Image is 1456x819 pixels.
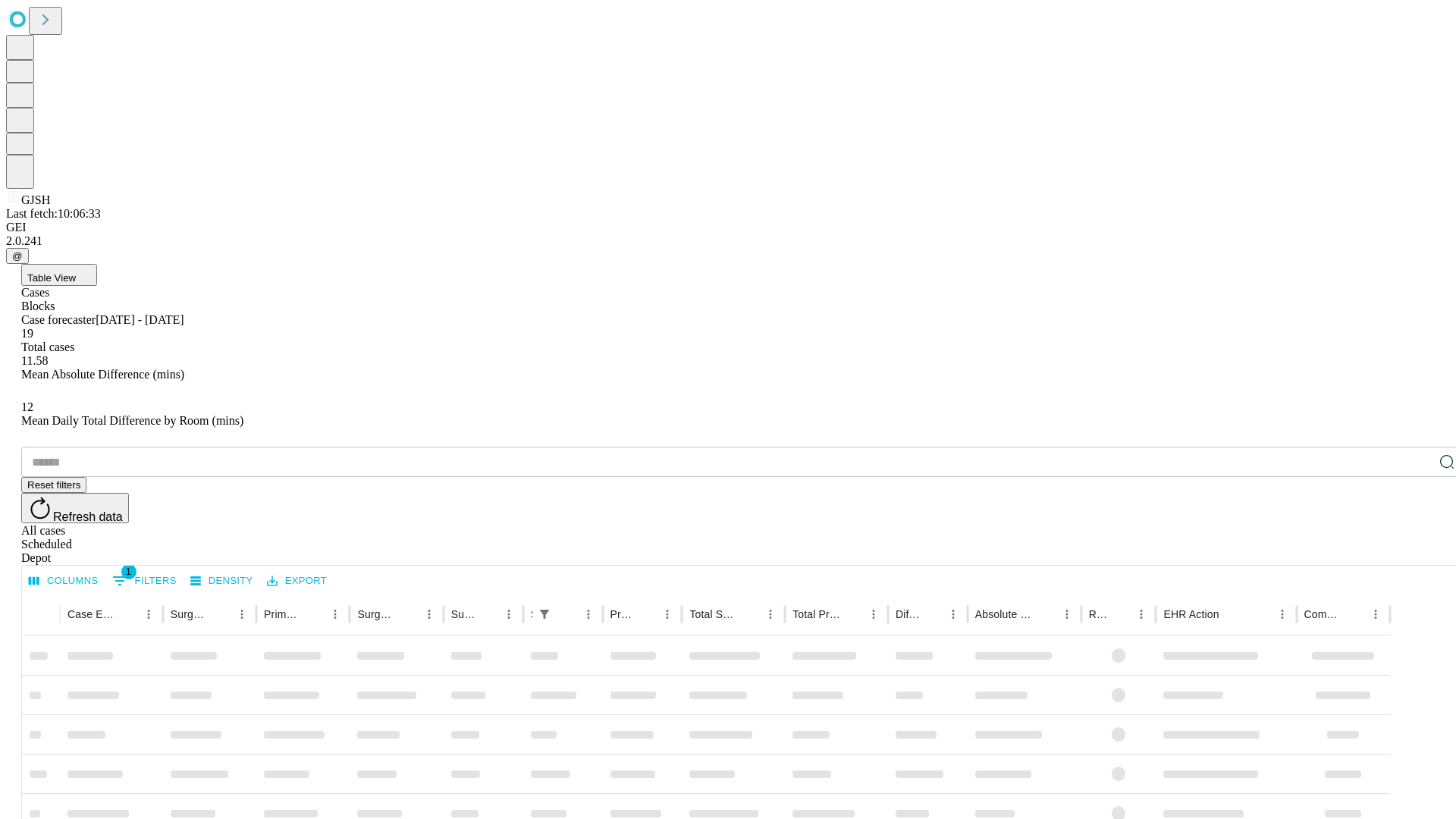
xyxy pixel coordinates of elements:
button: Menu [760,604,781,625]
button: Menu [325,604,346,625]
div: Total Scheduled Duration [689,608,737,620]
button: Menu [231,604,253,625]
button: Density [187,570,257,593]
span: Reset filters [27,479,80,491]
button: Show filters [534,604,555,625]
button: Menu [863,604,884,625]
button: Menu [419,604,440,625]
div: Surgery Date [451,608,475,620]
button: Menu [1365,604,1386,625]
div: Primary Service [264,608,302,620]
div: Absolute Difference [975,608,1034,620]
button: Sort [117,604,138,625]
span: Table View [27,272,76,284]
span: @ [12,250,23,262]
span: 11.58 [21,354,48,367]
button: Sort [210,604,231,625]
button: Export [263,570,331,593]
button: Menu [498,604,519,625]
button: Sort [1109,604,1131,625]
span: 19 [21,327,33,340]
span: Last fetch: 10:06:33 [6,207,101,220]
button: Table View [21,264,97,286]
div: GEI [6,221,1450,234]
div: Case Epic Id [67,608,115,620]
button: Sort [557,604,578,625]
span: Refresh data [53,510,123,523]
span: 1 [121,564,136,579]
div: Surgeon Name [171,608,209,620]
button: Select columns [25,570,102,593]
button: Sort [635,604,657,625]
div: Difference [896,608,920,620]
button: Sort [921,604,943,625]
div: 2.0.241 [6,234,1450,248]
span: Mean Daily Total Difference by Room (mins) [21,414,243,427]
button: Sort [1221,604,1242,625]
div: Comments [1304,608,1342,620]
button: Menu [578,604,599,625]
div: EHR Action [1163,608,1219,620]
div: Scheduled In Room Duration [531,608,532,620]
button: Menu [1056,604,1078,625]
div: Predicted In Room Duration [610,608,635,620]
button: Sort [739,604,760,625]
div: Surgery Name [357,608,395,620]
div: Resolved in EHR [1089,608,1109,620]
button: Show filters [108,569,180,593]
div: Total Predicted Duration [792,608,840,620]
span: Mean Absolute Difference (mins) [21,368,184,381]
div: 1 active filter [534,604,555,625]
button: Menu [657,604,678,625]
span: [DATE] - [DATE] [96,313,184,326]
button: Sort [1035,604,1056,625]
button: Menu [1272,604,1293,625]
button: Sort [303,604,325,625]
span: GJSH [21,193,50,206]
span: Case forecaster [21,313,96,326]
button: Sort [1344,604,1365,625]
button: Sort [842,604,863,625]
button: Sort [477,604,498,625]
button: Menu [1131,604,1152,625]
button: Refresh data [21,493,129,523]
button: Menu [138,604,159,625]
button: Reset filters [21,477,86,493]
span: 12 [21,400,33,413]
span: Total cases [21,340,74,353]
button: Sort [397,604,419,625]
button: Menu [943,604,964,625]
button: @ [6,248,29,264]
